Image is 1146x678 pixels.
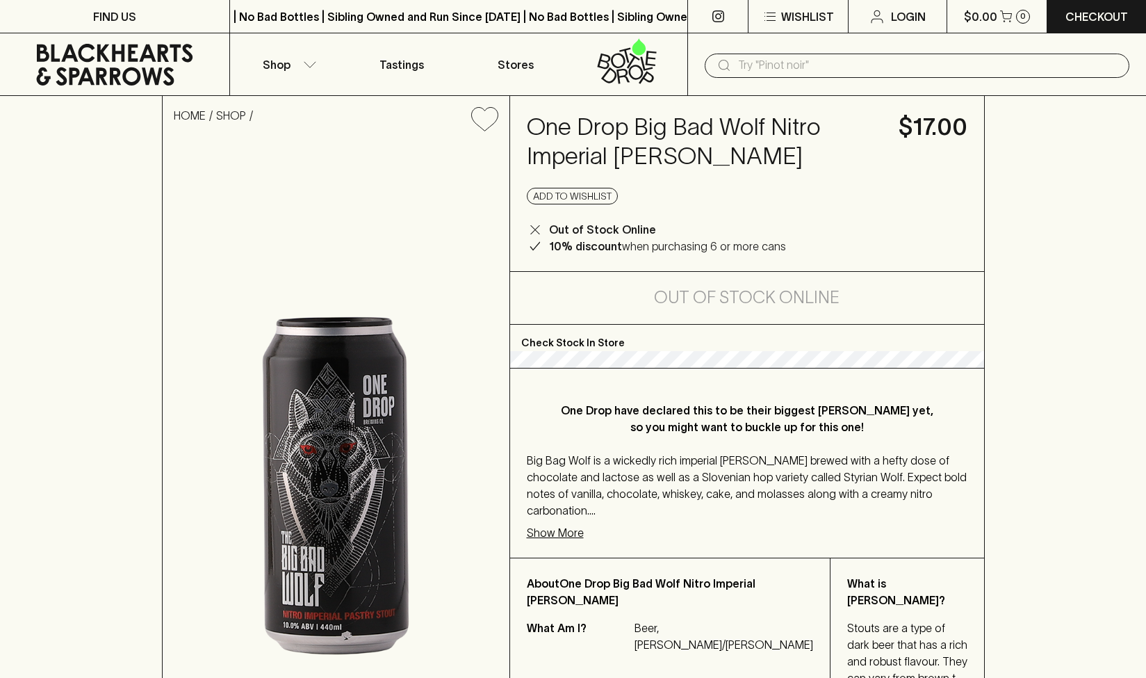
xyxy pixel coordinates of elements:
[466,102,504,137] button: Add to wishlist
[635,620,813,653] p: Beer, [PERSON_NAME]/[PERSON_NAME]
[527,575,813,608] p: About One Drop Big Bad Wolf Nitro Imperial [PERSON_NAME]
[555,402,940,435] p: One Drop have declared this to be their biggest [PERSON_NAME] yet, so you might want to buckle up...
[93,8,136,25] p: FIND US
[527,188,618,204] button: Add to wishlist
[527,452,967,519] p: Big Bag Wolf is a wickedly rich imperial [PERSON_NAME] brewed with a hefty dose of chocolate and ...
[738,54,1118,76] input: Try "Pinot noir"
[549,240,622,252] b: 10% discount
[498,56,534,73] p: Stores
[549,238,786,255] p: when purchasing 6 or more cans
[899,113,967,142] h4: $17.00
[1020,13,1026,20] p: 0
[230,33,345,95] button: Shop
[527,524,584,541] p: Show More
[216,109,246,122] a: SHOP
[781,8,834,25] p: Wishlist
[654,286,840,309] h5: Out of Stock Online
[174,109,206,122] a: HOME
[510,325,984,351] p: Check Stock In Store
[459,33,573,95] a: Stores
[549,221,656,238] p: Out of Stock Online
[847,577,945,606] b: What is [PERSON_NAME]?
[527,620,631,653] p: What Am I?
[527,113,882,171] h4: One Drop Big Bad Wolf Nitro Imperial [PERSON_NAME]
[263,56,290,73] p: Shop
[1065,8,1128,25] p: Checkout
[891,8,926,25] p: Login
[964,8,997,25] p: $0.00
[344,33,459,95] a: Tastings
[379,56,424,73] p: Tastings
